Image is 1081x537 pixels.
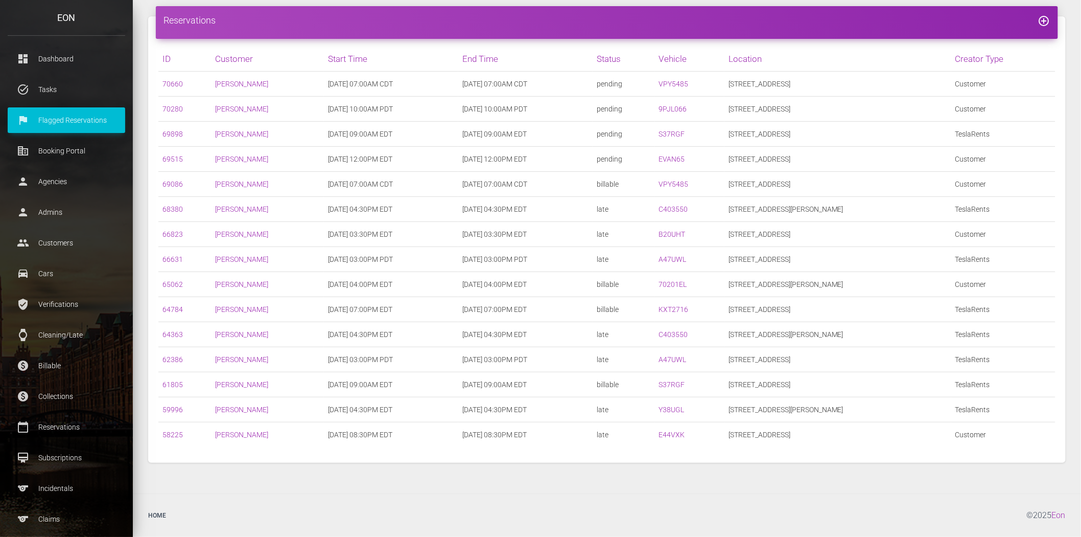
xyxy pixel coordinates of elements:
[593,347,654,372] td: late
[659,80,689,88] a: VPY5485
[324,197,458,222] td: [DATE] 04:30PM EDT
[458,422,593,447] td: [DATE] 08:30PM EDT
[593,72,654,97] td: pending
[324,222,458,247] td: [DATE] 03:30PM EDT
[162,230,183,238] a: 66823
[724,297,951,322] td: [STREET_ADDRESS]
[324,47,458,72] th: Start Time
[659,155,685,163] a: EVAN65
[215,80,268,88] a: [PERSON_NAME]
[162,80,183,88] a: 70660
[659,205,688,213] a: C403550
[324,347,458,372] td: [DATE] 03:00PM PDT
[8,199,125,225] a: person Admins
[458,322,593,347] td: [DATE] 04:30PM EDT
[1052,510,1066,520] a: Eon
[724,372,951,397] td: [STREET_ADDRESS]
[724,147,951,172] td: [STREET_ADDRESS]
[162,130,183,138] a: 69898
[8,77,125,102] a: task_alt Tasks
[215,406,268,414] a: [PERSON_NAME]
[15,51,118,66] p: Dashboard
[324,247,458,272] td: [DATE] 03:00PM PDT
[593,272,654,297] td: billable
[951,222,1055,247] td: Customer
[458,172,593,197] td: [DATE] 07:00AM CDT
[458,297,593,322] td: [DATE] 07:00PM EDT
[1038,15,1050,26] a: add_circle_outline
[8,353,125,378] a: paid Billable
[15,205,118,220] p: Admins
[659,105,687,113] a: 9PJL066
[162,431,183,439] a: 58225
[458,222,593,247] td: [DATE] 03:30PM EDT
[15,389,118,404] p: Collections
[162,330,183,339] a: 64363
[215,355,268,364] a: [PERSON_NAME]
[659,406,685,414] a: Y38UGL
[593,397,654,422] td: late
[593,147,654,172] td: pending
[593,247,654,272] td: late
[8,384,125,409] a: paid Collections
[324,372,458,397] td: [DATE] 09:00AM EDT
[8,506,125,532] a: sports Claims
[659,130,685,138] a: S37RGF
[324,172,458,197] td: [DATE] 07:00AM CDT
[162,205,183,213] a: 68380
[215,180,268,188] a: [PERSON_NAME]
[951,372,1055,397] td: TeslaRents
[15,511,118,527] p: Claims
[659,381,685,389] a: S37RGF
[655,47,724,72] th: Vehicle
[659,355,687,364] a: A47UWL
[15,450,118,465] p: Subscriptions
[163,14,1050,27] h4: Reservations
[724,322,951,347] td: [STREET_ADDRESS][PERSON_NAME]
[724,122,951,147] td: [STREET_ADDRESS]
[211,47,324,72] th: Customer
[162,105,183,113] a: 70280
[215,205,268,213] a: [PERSON_NAME]
[324,322,458,347] td: [DATE] 04:30PM EDT
[659,305,689,314] a: KXT2716
[8,261,125,286] a: drive_eta Cars
[724,172,951,197] td: [STREET_ADDRESS]
[15,358,118,373] p: Billable
[324,97,458,122] td: [DATE] 10:00AM PDT
[593,97,654,122] td: pending
[458,122,593,147] td: [DATE] 09:00AM EDT
[15,481,118,496] p: Incidentals
[951,322,1055,347] td: TeslaRents
[724,197,951,222] td: [STREET_ADDRESS][PERSON_NAME]
[15,297,118,312] p: Verifications
[951,122,1055,147] td: TeslaRents
[724,97,951,122] td: [STREET_ADDRESS]
[724,247,951,272] td: [STREET_ADDRESS]
[1027,502,1073,529] div: © 2025
[162,155,183,163] a: 69515
[215,155,268,163] a: [PERSON_NAME]
[458,197,593,222] td: [DATE] 04:30PM EDT
[951,347,1055,372] td: TeslaRents
[458,347,593,372] td: [DATE] 03:00PM PDT
[659,255,687,263] a: A47UWL
[15,327,118,343] p: Cleaning/Late
[215,330,268,339] a: [PERSON_NAME]
[659,280,687,288] a: 70201EL
[659,330,688,339] a: C403550
[162,355,183,364] a: 62386
[659,230,686,238] a: B20UHT
[324,422,458,447] td: [DATE] 08:30PM EDT
[324,122,458,147] td: [DATE] 09:00AM EDT
[140,502,174,529] a: Home
[162,280,183,288] a: 65062
[458,147,593,172] td: [DATE] 12:00PM EDT
[15,266,118,281] p: Cars
[158,47,211,72] th: ID
[593,222,654,247] td: late
[724,272,951,297] td: [STREET_ADDRESS][PERSON_NAME]
[8,322,125,348] a: watch Cleaning/Late
[593,47,654,72] th: Status
[951,397,1055,422] td: TeslaRents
